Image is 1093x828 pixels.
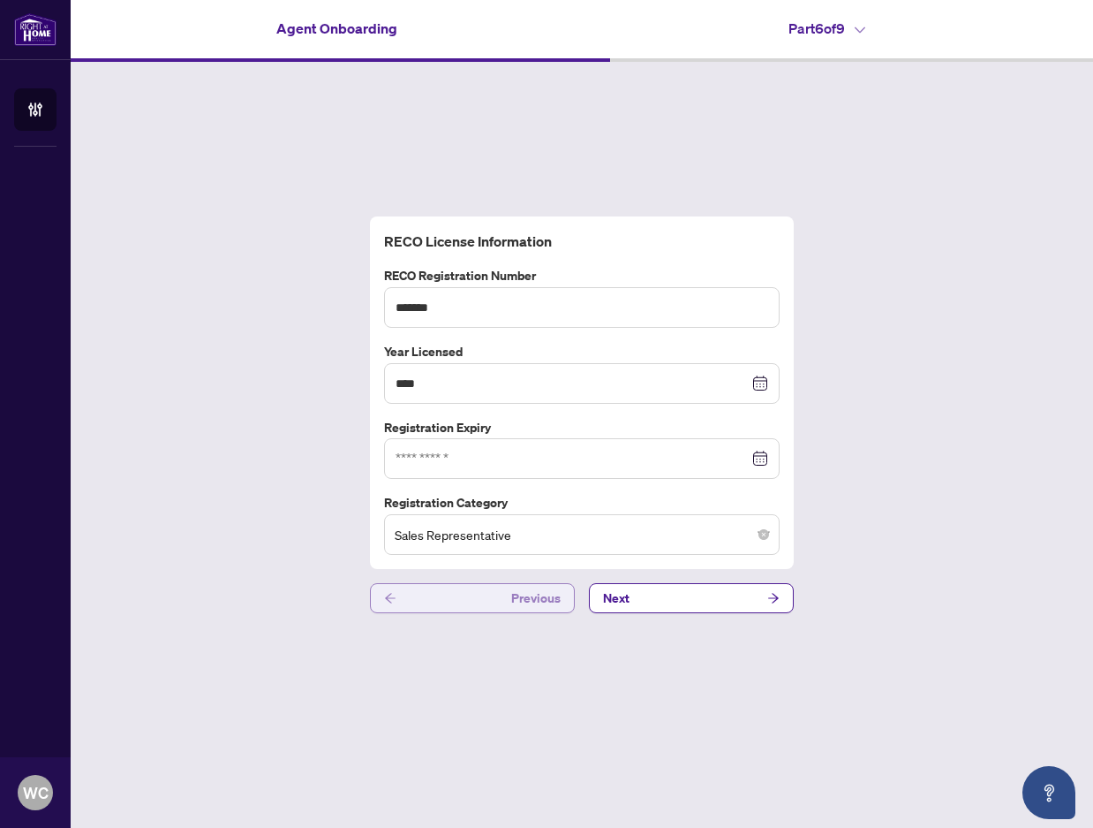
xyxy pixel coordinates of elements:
[511,584,561,612] span: Previous
[788,18,865,39] h4: Part 6 of 9
[395,518,769,551] span: Sales Representative
[589,583,794,613] button: Next
[14,13,57,46] img: logo
[1022,766,1075,819] button: Open asap
[603,584,629,612] span: Next
[384,231,780,252] h4: RECO License Information
[384,493,780,513] label: Registration Category
[23,780,49,805] span: WC
[370,583,575,613] button: Previous
[758,529,769,540] span: close-circle
[384,592,396,604] span: arrow-left
[276,18,397,39] h4: Agent Onboarding
[384,266,780,285] label: RECO Registration Number
[767,592,780,604] span: arrow-right
[384,418,780,437] label: Registration Expiry
[384,342,780,361] label: Year Licensed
